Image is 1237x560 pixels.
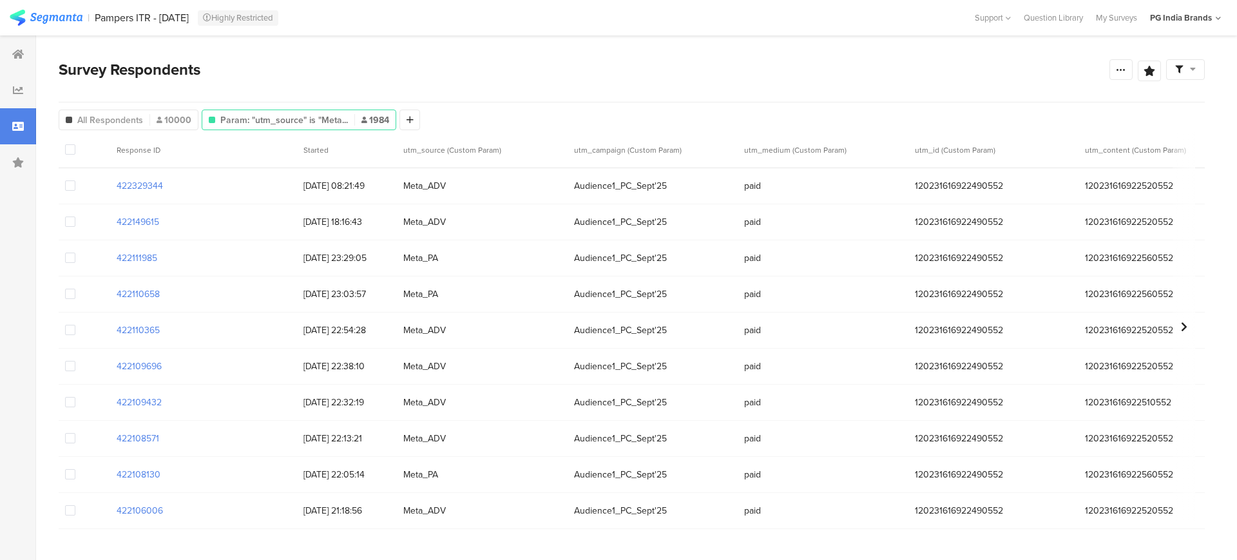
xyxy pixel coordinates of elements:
[574,323,732,337] span: Audience1_PC_Sept'25
[117,396,162,409] section: 422109432
[88,10,90,25] div: |
[574,468,732,481] span: Audience1_PC_Sept'25
[744,251,902,265] span: paid
[303,323,390,337] span: [DATE] 22:54:28
[117,504,163,517] section: 422106006
[117,144,160,156] span: Response ID
[574,179,732,193] span: Audience1_PC_Sept'25
[403,287,561,301] span: Meta_PA
[198,10,278,26] div: Highly Restricted
[117,287,160,301] section: 422110658
[574,287,732,301] span: Audience1_PC_Sept'25
[1150,12,1212,24] div: PG India Brands
[915,432,1073,445] span: 120231616922490552
[915,468,1073,481] span: 120231616922490552
[59,58,200,81] span: Survey Respondents
[303,432,390,445] span: [DATE] 22:13:21
[744,432,902,445] span: paid
[744,504,902,517] span: paid
[10,10,82,26] img: segmanta logo
[744,215,902,229] span: paid
[915,179,1073,193] span: 120231616922490552
[574,144,682,156] span: utm_campaign (Custom Param)
[1017,12,1089,24] a: Question Library
[117,360,162,373] section: 422109696
[574,396,732,409] span: Audience1_PC_Sept'25
[574,432,732,445] span: Audience1_PC_Sept'25
[117,468,160,481] section: 422108130
[744,179,902,193] span: paid
[574,215,732,229] span: Audience1_PC_Sept'25
[915,287,1073,301] span: 120231616922490552
[574,360,732,373] span: Audience1_PC_Sept'25
[915,360,1073,373] span: 120231616922490552
[117,215,159,229] section: 422149615
[303,287,390,301] span: [DATE] 23:03:57
[403,396,561,409] span: Meta_ADV
[403,179,561,193] span: Meta_ADV
[574,251,732,265] span: Audience1_PC_Sept'25
[117,251,157,265] section: 422111985
[303,360,390,373] span: [DATE] 22:38:10
[117,323,160,337] section: 422110365
[403,360,561,373] span: Meta_ADV
[1085,144,1186,156] span: utm_content (Custom Param)
[117,179,163,193] section: 422329344
[303,179,390,193] span: [DATE] 08:21:49
[744,468,902,481] span: paid
[744,144,847,156] span: utm_medium (Custom Param)
[975,8,1011,28] div: Support
[915,323,1073,337] span: 120231616922490552
[303,215,390,229] span: [DATE] 18:16:43
[744,323,902,337] span: paid
[744,396,902,409] span: paid
[574,504,732,517] span: Audience1_PC_Sept'25
[744,287,902,301] span: paid
[403,432,561,445] span: Meta_ADV
[1089,12,1144,24] a: My Surveys
[915,504,1073,517] span: 120231616922490552
[744,360,902,373] span: paid
[117,432,159,445] section: 422108571
[403,251,561,265] span: Meta_PA
[403,144,501,156] span: utm_source (Custom Param)
[915,251,1073,265] span: 120231616922490552
[403,215,561,229] span: Meta_ADV
[915,144,995,156] span: utm_id (Custom Param)
[157,113,191,127] span: 10000
[95,12,189,24] div: Pampers ITR - [DATE]
[403,504,561,517] span: Meta_ADV
[220,113,348,127] span: Param: "utm_source" is "Meta...
[403,323,561,337] span: Meta_ADV
[303,144,329,156] span: Started
[915,396,1073,409] span: 120231616922490552
[303,504,390,517] span: [DATE] 21:18:56
[303,251,390,265] span: [DATE] 23:29:05
[915,215,1073,229] span: 120231616922490552
[361,113,389,127] span: 1984
[303,468,390,481] span: [DATE] 22:05:14
[77,113,143,127] span: All Respondents
[403,468,561,481] span: Meta_PA
[303,396,390,409] span: [DATE] 22:32:19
